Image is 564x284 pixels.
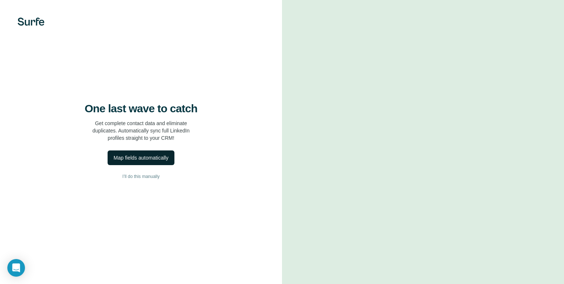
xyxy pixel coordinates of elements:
[122,173,159,180] span: I’ll do this manually
[113,154,168,161] div: Map fields automatically
[15,171,267,182] button: I’ll do this manually
[85,102,198,115] h4: One last wave to catch
[7,259,25,277] div: Open Intercom Messenger
[18,18,44,26] img: Surfe's logo
[93,120,190,142] p: Get complete contact data and eliminate duplicates. Automatically sync full LinkedIn profiles str...
[108,150,174,165] button: Map fields automatically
